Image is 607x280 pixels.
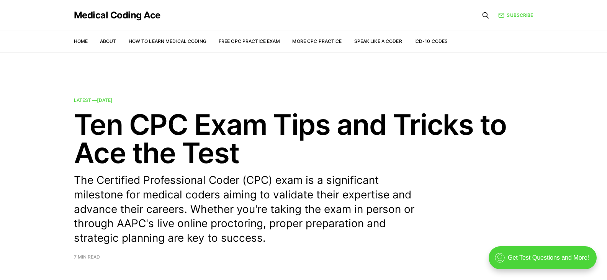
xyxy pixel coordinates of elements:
a: About [100,38,116,44]
a: Latest —[DATE] Ten CPC Exam Tips and Tricks to Ace the Test The Certified Professional Coder (CPC... [74,98,533,259]
a: ICD-10 Codes [414,38,448,44]
a: How to Learn Medical Coding [129,38,206,44]
a: More CPC Practice [292,38,342,44]
p: The Certified Professional Coder (CPC) exam is a significant milestone for medical coders aiming ... [74,173,426,246]
h2: Ten CPC Exam Tips and Tricks to Ace the Test [74,110,533,167]
iframe: portal-trigger [482,242,607,280]
a: Speak Like a Coder [354,38,402,44]
time: [DATE] [97,97,113,103]
a: Subscribe [498,11,533,19]
span: 7 min read [74,255,100,259]
a: Free CPC Practice Exam [219,38,280,44]
a: Medical Coding Ace [74,11,160,20]
a: Home [74,38,88,44]
span: Latest — [74,97,113,103]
